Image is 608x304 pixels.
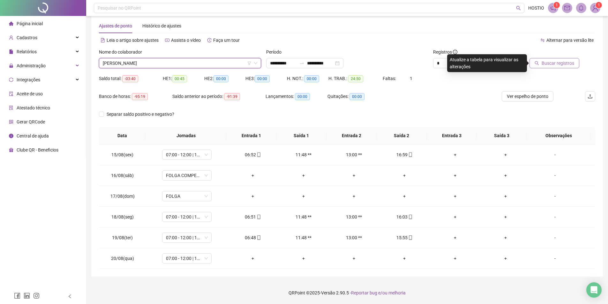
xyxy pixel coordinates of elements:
span: mobile [256,152,261,157]
span: filter [247,61,251,65]
div: HE 2: [204,75,246,82]
span: 15/08(sex) [111,152,133,157]
div: Open Intercom Messenger [586,282,602,298]
span: 00:00 [295,93,310,100]
span: left [68,294,72,299]
span: 07:00 - 12:00 | 13:00 - 16:10 [166,212,208,222]
span: Faltas: [383,76,397,81]
span: mobile [408,215,413,219]
span: Cadastros [17,35,37,40]
div: Quitações: [327,93,389,100]
div: 06:48 [233,234,273,241]
span: 00:00 [214,75,229,82]
span: HOSTIO [528,4,544,11]
span: file-text [101,38,105,42]
span: 1 [410,76,412,81]
th: Saída 1 [276,127,327,145]
span: Integrações [17,77,40,82]
span: Relatórios [17,49,37,54]
div: - [536,213,574,220]
span: solution [9,106,13,110]
span: Leia o artigo sobre ajustes [107,38,159,43]
span: down [254,61,258,65]
div: - [536,193,574,200]
span: info-circle [453,50,457,54]
span: user-add [9,35,13,40]
span: mail [564,5,570,11]
span: Registros [433,48,457,56]
div: 16:59 [384,151,424,158]
div: 16:03 [384,213,424,220]
span: Central de ajuda [17,133,49,138]
span: Histórico de ajustes [142,23,181,28]
span: swap-right [299,61,304,66]
div: + [283,172,323,179]
span: 19/08(ter) [112,235,133,240]
button: Ver espelho de ponto [502,91,553,101]
span: 1 [556,3,558,7]
span: facebook [14,293,20,299]
span: search [535,61,539,65]
span: history [207,38,212,42]
span: JUZIANE GOMES JACOB [103,58,257,68]
span: 24:50 [348,75,363,82]
th: Data [99,127,146,145]
div: - [536,151,574,158]
div: + [485,151,526,158]
span: -95:19 [132,93,148,100]
span: search [516,6,521,11]
div: + [485,234,526,241]
span: file [9,49,13,54]
span: 1 [598,3,600,7]
th: Entrada 2 [327,127,377,145]
div: + [435,213,475,220]
span: qrcode [9,120,13,124]
span: upload [588,94,593,99]
label: Período [266,48,286,56]
span: Reportar bug e/ou melhoria [351,290,406,295]
span: 20/08(qua) [111,256,134,261]
span: Alternar para versão lite [546,38,594,43]
div: Banco de horas: [99,93,172,100]
span: info-circle [9,134,13,138]
span: mobile [256,215,261,219]
div: + [384,172,424,179]
div: + [435,234,475,241]
th: Saída 3 [477,127,527,145]
div: + [283,193,323,200]
span: Assista o vídeo [171,38,201,43]
div: Saldo total: [99,75,163,82]
span: Buscar registros [542,60,574,67]
span: youtube [165,38,169,42]
sup: Atualize o seu contato no menu Meus Dados [596,2,602,8]
span: mobile [408,152,413,157]
span: gift [9,148,13,152]
span: 07:00 - 12:00 | 13:00 - 16:10 [166,233,208,242]
span: 00:45 [172,75,187,82]
div: + [384,193,424,200]
div: + [233,193,273,200]
span: audit [9,92,13,96]
span: Aceite de uso [17,91,43,96]
span: FOLGA COMPENSATÓRIA [166,171,208,180]
span: Separar saldo positivo e negativo? [104,111,177,118]
button: Buscar registros [529,58,579,68]
div: + [485,213,526,220]
div: - [536,255,574,262]
footer: QRPoint © 2025 - 2.90.5 - [86,282,608,304]
div: + [435,172,475,179]
span: Administração [17,63,46,68]
span: 17/08(dom) [110,194,135,199]
span: home [9,21,13,26]
span: 18/08(seg) [111,214,134,219]
span: Clube QR - Beneficios [17,147,58,152]
span: -91:39 [224,93,240,100]
div: + [435,193,475,200]
span: 07:00 - 12:00 | 13:00 - 16:10 [166,254,208,263]
div: + [485,255,526,262]
div: + [485,172,526,179]
label: Nome do colaborador [99,48,146,56]
span: 00:00 [255,75,270,82]
div: 15:55 [384,234,424,241]
th: Observações [527,127,590,145]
